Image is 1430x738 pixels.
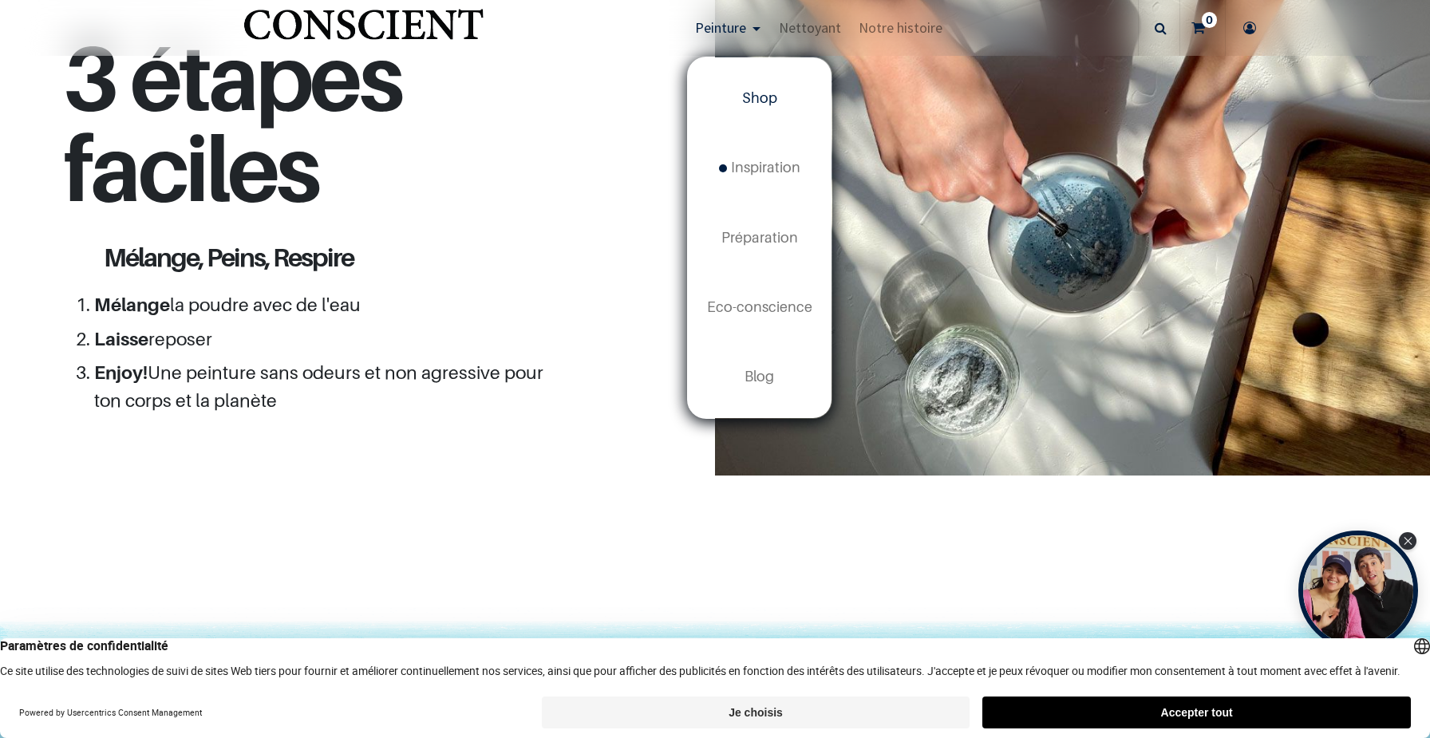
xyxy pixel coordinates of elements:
span: Mélange, Peins, Respire [104,242,354,272]
span: Eco-conscience [707,298,812,315]
span: Préparation [721,229,798,246]
span: Shop [742,89,777,106]
div: Open Tolstoy widget [1298,531,1418,650]
span: Blog [745,368,774,385]
div: Tolstoy bubble widget [1298,531,1418,650]
li: reposer [94,326,572,353]
li: la poudre avec de l'eau [94,291,572,319]
span: Nettoyant [779,18,841,37]
sup: 0 [1202,12,1217,28]
span: Notre histoire [859,18,942,37]
span: Inspiration [719,159,800,176]
span: Laisse [94,328,148,349]
span: 3 étapes faciles [63,22,401,222]
div: Open Tolstoy [1298,531,1418,650]
span: Mélange [94,294,170,315]
span: Peinture [695,18,746,37]
li: Une peinture sans odeurs et non agressive pour ton corps et la planète [94,359,572,414]
span: Enjoy! [94,361,148,383]
div: Close Tolstoy widget [1399,532,1416,550]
